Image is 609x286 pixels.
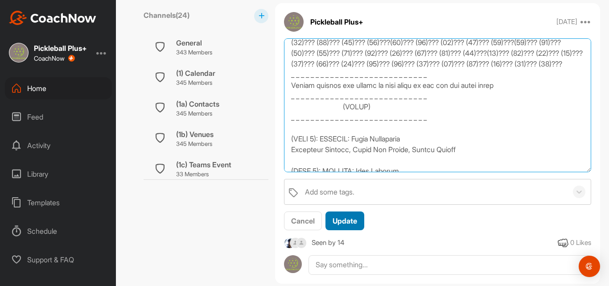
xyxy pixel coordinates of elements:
[579,256,600,277] div: Open Intercom Messenger
[284,255,302,273] img: avatar
[176,79,215,87] p: 345 Members
[312,237,344,249] div: Seen by 14
[310,17,363,27] p: Pickleball Plus+
[5,249,112,271] div: Support & FAQ
[5,77,112,99] div: Home
[34,55,75,62] div: CoachNow
[5,220,112,242] div: Schedule
[284,38,591,172] textarea: _ _ _ _ _ _ _ _ _ _ _ _ _ _ _ _ _ _ _ _ _ _ _ _ _ _ _ _ Lo Ipsumdol (Sit Amet) Conse ad elitseddo...
[34,45,87,52] div: Pickleball Plus+
[5,106,112,128] div: Feed
[296,237,307,249] img: square_default-ef6cabf814de5a2bf16c804365e32c732080f9872bdf737d349900a9daf73cf9.png
[176,37,212,48] div: General
[284,12,304,32] img: avatar
[176,99,219,109] div: (1a) Contacts
[9,43,29,62] img: square_76de4f94a55e1257b017411d5bce829a.jpg
[291,216,315,225] span: Cancel
[176,109,219,118] p: 345 Members
[556,17,577,26] p: [DATE]
[290,237,301,249] img: square_default-ef6cabf814de5a2bf16c804365e32c732080f9872bdf737d349900a9daf73cf9.png
[176,129,214,140] div: (1b) Venues
[284,211,322,231] button: Cancel
[325,211,364,231] button: Update
[9,11,96,25] img: CoachNow
[144,10,189,21] label: Channels ( 24 )
[176,140,214,149] p: 345 Members
[176,48,212,57] p: 343 Members
[570,238,591,248] div: 0 Likes
[176,68,215,79] div: (1) Calendar
[333,216,357,225] span: Update
[176,170,231,179] p: 33 Members
[5,134,112,157] div: Activity
[305,187,354,197] div: Add some tags.
[284,237,295,249] img: square_905eb24bafca975e09b3e735783b8d72.jpg
[5,191,112,214] div: Templates
[176,159,231,170] div: (1c) Teams Event
[5,163,112,185] div: Library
